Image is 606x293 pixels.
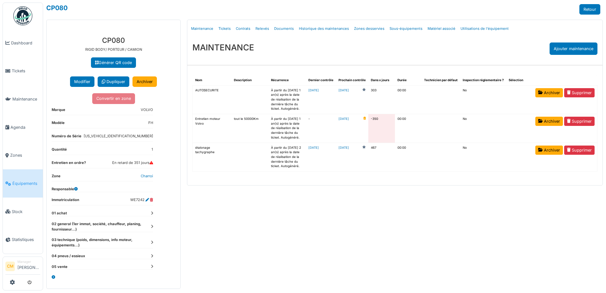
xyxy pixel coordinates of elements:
span: translation missing: fr.shared.no [463,117,467,120]
dd: 1 [151,147,153,152]
dt: Entretien en ordre? [52,160,86,168]
span: Dashboard [11,40,40,46]
dt: Modèle [52,120,65,128]
td: 00:00 [395,114,422,143]
td: À partir du [DATE] 2 an(s) après la date de réalisation de la dernière tâche du ticket. Autogénéré. [268,143,306,171]
a: CM Manager[PERSON_NAME] [5,259,40,275]
a: Tickets [3,57,43,85]
button: Modifier [70,76,94,87]
a: CP080 [46,4,68,12]
dd: FH [148,120,153,126]
dd: WE7242 [130,197,153,203]
td: À partir du [DATE] 1 an(s) après la date de réalisation de la dernière tâche du ticket. Autogénéré. [268,85,306,114]
span: translation missing: fr.shared.no [463,146,467,149]
span: Zones [10,152,40,158]
dt: 04 pneus / essieux [52,253,153,259]
dt: 05 vente [52,264,153,270]
th: Sélection [506,75,533,85]
th: Technicien par défaut [422,75,460,85]
a: Documents [272,21,296,36]
span: Maintenance [12,96,40,102]
a: Zones desservies [351,21,387,36]
span: Stock [12,209,40,215]
a: Relevés [253,21,272,36]
img: Badge_color-CXgf-gQk.svg [13,6,32,25]
th: Dernier contrôle [306,75,336,85]
td: AUTOSECURITE [193,85,231,114]
td: 00:00 [395,85,422,114]
dt: Quantité [52,147,67,155]
a: Historique des maintenances [296,21,351,36]
dt: Marque [52,107,65,115]
a: Zones [3,141,43,170]
td: -350 [368,114,395,143]
a: Agenda [3,113,43,141]
dd: En retard de 351 jours [112,160,153,166]
th: Dans x jours [368,75,395,85]
a: Dupliquer [98,76,129,87]
li: CM [5,262,15,271]
span: translation missing: fr.shared.no [463,88,467,92]
a: Statistiques [3,226,43,254]
dd: VOLVO [141,107,153,113]
a: Charroi [141,174,153,178]
dt: Zone [52,173,61,181]
li: [PERSON_NAME] [17,259,40,273]
th: Récurrence [268,75,306,85]
p: RIGID BODY/ PORTEUR / CAMION [52,47,175,52]
td: 00:00 [395,143,422,171]
a: [DATE] [338,88,349,93]
th: Prochain contrôle [336,75,368,85]
td: tout le 50000Km [231,114,269,143]
a: Supprimer [564,117,595,126]
dd: [US_VEHICLE_IDENTIFICATION_NUMBER] [84,133,153,139]
th: Durée [395,75,422,85]
span: Tickets [12,68,40,74]
a: Dashboard [3,29,43,57]
dt: Numéro de Série [52,133,81,141]
a: Maintenance [189,21,216,36]
th: Nom [193,75,231,85]
h3: CP080 [52,36,175,44]
td: 467 [368,143,395,171]
th: Description [231,75,269,85]
div: Manager [17,259,40,264]
dt: 02 general (1er immat, société, chauffeur, planing, fournisseur...) [52,221,153,232]
a: Retour [579,4,600,15]
a: [DATE] [338,117,349,121]
a: Maintenance [3,85,43,113]
a: Équipements [3,169,43,198]
a: Utilisations de l'équipement [458,21,511,36]
a: Supprimer [564,88,595,97]
td: - [306,114,336,143]
a: [DATE] [308,88,319,92]
a: Générer QR code [91,57,136,68]
a: [DATE] [308,146,319,149]
td: Entretien moteur Volvo [193,114,231,143]
a: Archiver [535,146,563,155]
span: Statistiques [12,237,40,243]
a: Archiver [535,88,563,97]
a: Stock [3,198,43,226]
dt: Responsable [52,186,78,192]
a: Tickets [216,21,233,36]
a: Archiver [132,76,157,87]
td: étalonage tachygraphe [193,143,231,171]
td: À partir du [DATE] 1 an(s) après la date de réalisation de la dernière tâche du ticket. Autogénéré. [268,114,306,143]
a: Archiver [535,117,563,126]
dt: 01 achat [52,211,153,216]
td: 303 [368,85,395,114]
div: Ajouter maintenance [550,42,597,55]
dt: Immatriculation [52,197,79,205]
a: Contrats [233,21,253,36]
a: [DATE] [338,146,349,150]
span: Équipements [12,180,40,186]
dt: 03 technique (poids, dimensions, info moteur, équipements...) [52,237,153,248]
a: Matériel associé [425,21,458,36]
th: Inspection réglementaire ? [460,75,506,85]
a: Supprimer [564,146,595,155]
h3: MAINTENANCE [192,42,254,52]
span: Agenda [10,124,40,130]
a: Sous-équipements [387,21,425,36]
